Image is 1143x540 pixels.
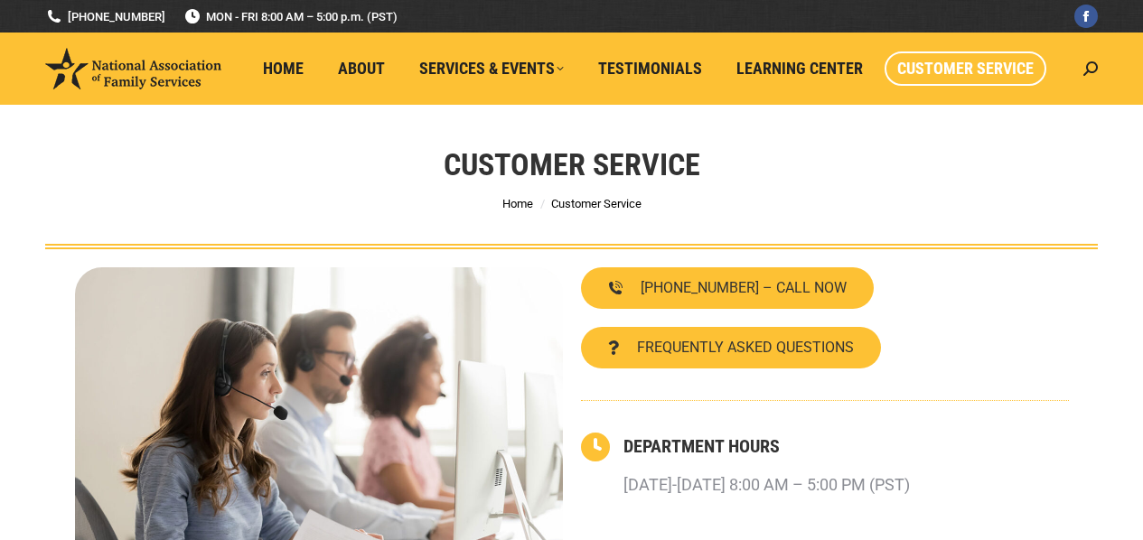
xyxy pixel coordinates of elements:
[623,435,780,457] a: DEPARTMENT HOURS
[325,51,398,86] a: About
[897,59,1034,79] span: Customer Service
[885,51,1046,86] a: Customer Service
[551,197,642,210] span: Customer Service
[637,340,854,355] span: FREQUENTLY ASKED QUESTIONS
[581,267,874,309] a: [PHONE_NUMBER] – CALL NOW
[1074,5,1098,28] a: Facebook page opens in new window
[45,48,221,89] img: National Association of Family Services
[581,327,881,368] a: FREQUENTLY ASKED QUESTIONS
[250,51,316,86] a: Home
[338,59,385,79] span: About
[623,469,910,501] p: [DATE]-[DATE] 8:00 AM – 5:00 PM (PST)
[45,8,165,25] a: [PHONE_NUMBER]
[586,51,715,86] a: Testimonials
[419,59,564,79] span: Services & Events
[736,59,863,79] span: Learning Center
[502,197,533,210] a: Home
[724,51,876,86] a: Learning Center
[263,59,304,79] span: Home
[598,59,702,79] span: Testimonials
[641,281,847,295] span: [PHONE_NUMBER] – CALL NOW
[444,144,700,184] h1: Customer Service
[183,8,398,25] span: MON - FRI 8:00 AM – 5:00 p.m. (PST)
